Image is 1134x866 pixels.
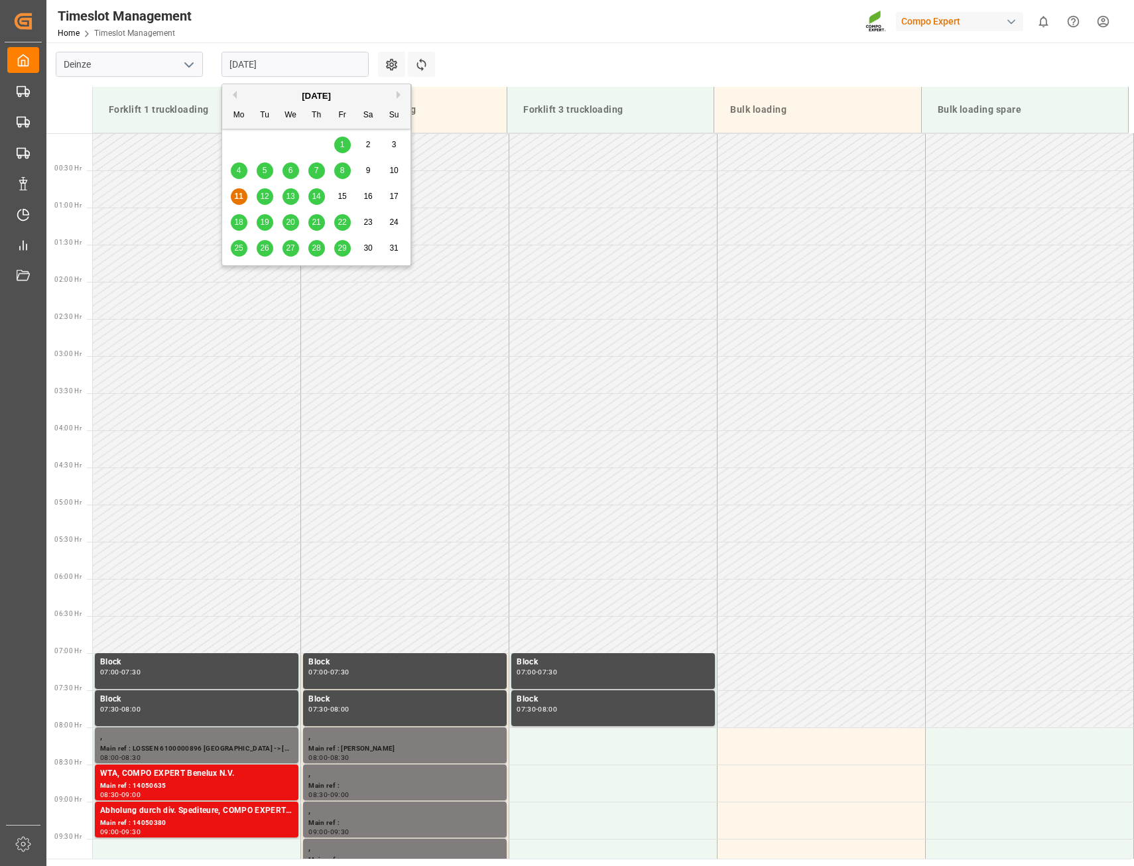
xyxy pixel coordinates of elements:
[308,669,328,675] div: 07:00
[234,243,243,253] span: 25
[308,162,325,179] div: Choose Thursday, August 7th, 2025
[121,792,141,798] div: 09:00
[538,669,557,675] div: 07:30
[283,107,299,124] div: We
[330,669,349,675] div: 07:30
[283,240,299,257] div: Choose Wednesday, August 27th, 2025
[54,610,82,617] span: 06:30 Hr
[231,240,247,257] div: Choose Monday, August 25th, 2025
[237,166,241,175] span: 4
[100,804,293,818] div: Abholung durch div. Spediteure, COMPO EXPERT Benelux N.V.
[389,217,398,227] span: 24
[100,829,119,835] div: 09:00
[363,217,372,227] span: 23
[538,706,557,712] div: 08:00
[100,792,119,798] div: 08:30
[308,841,501,855] div: ,
[360,162,377,179] div: Choose Saturday, August 9th, 2025
[397,91,405,99] button: Next Month
[308,818,501,829] div: Main ref :
[389,192,398,201] span: 17
[517,669,536,675] div: 07:00
[517,693,710,706] div: Block
[54,721,82,729] span: 08:00 Hr
[229,91,237,99] button: Previous Month
[308,214,325,231] div: Choose Thursday, August 21st, 2025
[103,97,289,122] div: Forklift 1 truckloading
[54,647,82,654] span: 07:00 Hr
[54,833,82,840] span: 09:30 Hr
[257,188,273,205] div: Choose Tuesday, August 12th, 2025
[260,243,269,253] span: 26
[178,54,198,75] button: open menu
[330,829,349,835] div: 09:30
[389,166,398,175] span: 10
[308,188,325,205] div: Choose Thursday, August 14th, 2025
[328,669,330,675] div: -
[334,214,351,231] div: Choose Friday, August 22nd, 2025
[283,188,299,205] div: Choose Wednesday, August 13th, 2025
[308,240,325,257] div: Choose Thursday, August 28th, 2025
[257,214,273,231] div: Choose Tuesday, August 19th, 2025
[312,217,320,227] span: 21
[366,140,371,149] span: 2
[896,9,1029,34] button: Compo Expert
[54,684,82,692] span: 07:30 Hr
[334,137,351,153] div: Choose Friday, August 1st, 2025
[308,755,328,761] div: 08:00
[725,97,910,122] div: Bulk loading
[56,52,203,77] input: Type to search/select
[334,188,351,205] div: Choose Friday, August 15th, 2025
[260,192,269,201] span: 12
[308,706,328,712] div: 07:30
[119,755,121,761] div: -
[221,52,369,77] input: DD.MM.YYYY
[58,6,192,26] div: Timeslot Management
[54,276,82,283] span: 02:00 Hr
[386,162,403,179] div: Choose Sunday, August 10th, 2025
[54,202,82,209] span: 01:00 Hr
[54,387,82,395] span: 03:30 Hr
[286,217,294,227] span: 20
[231,214,247,231] div: Choose Monday, August 18th, 2025
[518,97,703,122] div: Forklift 3 truckloading
[932,97,1117,122] div: Bulk loading spare
[330,792,349,798] div: 09:00
[308,804,501,818] div: ,
[896,12,1023,31] div: Compo Expert
[263,166,267,175] span: 5
[121,829,141,835] div: 09:30
[366,166,371,175] span: 9
[257,240,273,257] div: Choose Tuesday, August 26th, 2025
[54,239,82,246] span: 01:30 Hr
[363,192,372,201] span: 16
[100,656,293,669] div: Block
[328,755,330,761] div: -
[386,240,403,257] div: Choose Sunday, August 31st, 2025
[328,792,330,798] div: -
[334,240,351,257] div: Choose Friday, August 29th, 2025
[100,730,293,743] div: ,
[308,107,325,124] div: Th
[100,755,119,761] div: 08:00
[308,829,328,835] div: 09:00
[121,755,141,761] div: 08:30
[340,140,345,149] span: 1
[121,669,141,675] div: 07:30
[312,243,320,253] span: 28
[100,693,293,706] div: Block
[54,573,82,580] span: 06:00 Hr
[386,188,403,205] div: Choose Sunday, August 17th, 2025
[54,462,82,469] span: 04:30 Hr
[360,188,377,205] div: Choose Saturday, August 16th, 2025
[100,780,293,792] div: Main ref : 14050635
[334,107,351,124] div: Fr
[386,107,403,124] div: Su
[338,243,346,253] span: 29
[363,243,372,253] span: 30
[308,656,501,669] div: Block
[536,706,538,712] div: -
[226,132,407,261] div: month 2025-08
[54,164,82,172] span: 00:30 Hr
[54,499,82,506] span: 05:00 Hr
